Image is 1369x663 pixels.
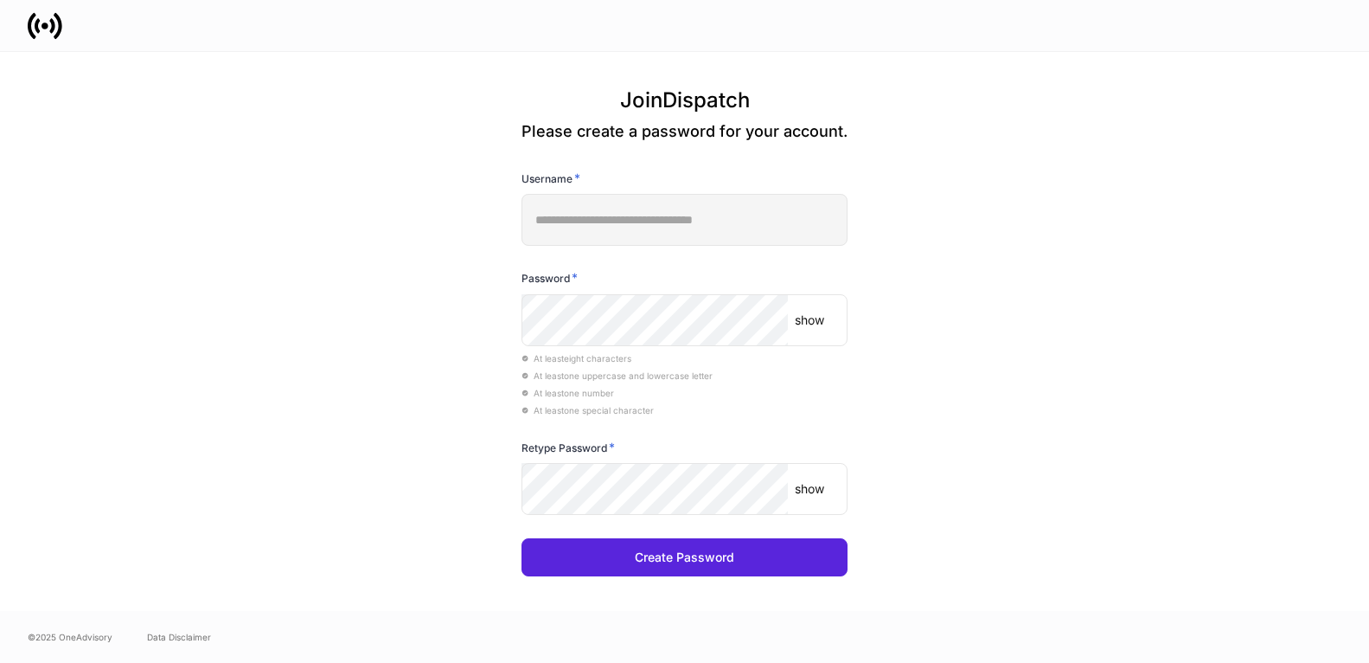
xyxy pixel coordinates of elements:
[521,405,654,415] span: At least one special character
[795,480,824,498] p: show
[521,121,848,142] p: Please create a password for your account.
[521,388,614,398] span: At least one number
[521,370,713,381] span: At least one uppercase and lowercase letter
[521,87,848,121] h3: Join Dispatch
[521,269,578,286] h6: Password
[147,630,211,644] a: Data Disclaimer
[635,551,734,563] div: Create Password
[521,439,615,456] h6: Retype Password
[28,630,112,644] span: © 2025 OneAdvisory
[795,312,824,329] p: show
[521,538,848,576] button: Create Password
[521,353,631,364] span: At least eight characters
[521,170,580,187] h6: Username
